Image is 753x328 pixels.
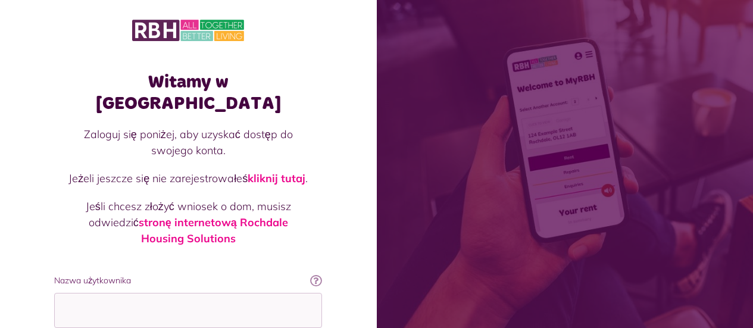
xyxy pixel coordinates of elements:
[84,127,293,157] font: Zaloguj się poniżej, aby uzyskać dostęp do swojego konta.
[86,199,291,229] font: Jeśli chcesz złożyć wniosek o dom, musisz odwiedzić
[139,215,288,245] a: stronę internetową Rochdale Housing Solutions
[68,171,248,185] font: Jeżeli jeszcze się nie zarejestrowałeś
[305,171,308,185] font: .
[248,171,305,185] a: kliknij tutaj
[96,73,281,113] font: Witamy w [GEOGRAPHIC_DATA]
[54,275,131,286] font: Nazwa użytkownika
[132,18,244,43] img: MyRBH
